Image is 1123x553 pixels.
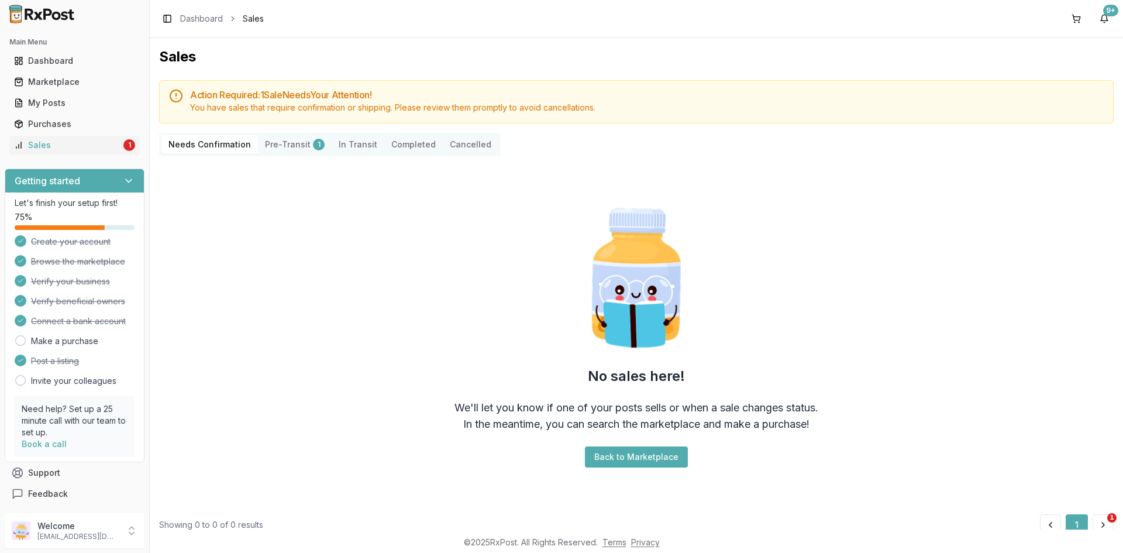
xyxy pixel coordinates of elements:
[631,537,660,547] a: Privacy
[159,519,263,531] div: Showing 0 to 0 of 0 results
[37,532,119,541] p: [EMAIL_ADDRESS][DOMAIN_NAME]
[1083,513,1111,541] iframe: Intercom live chat
[443,135,498,154] button: Cancelled
[31,375,116,387] a: Invite your colleagues
[14,97,135,109] div: My Posts
[384,135,443,154] button: Completed
[31,335,98,347] a: Make a purchase
[454,400,818,416] div: We'll let you know if one of your posts sells or when a sale changes status.
[31,256,125,267] span: Browse the marketplace
[12,521,30,540] img: User avatar
[5,462,144,483] button: Support
[15,211,32,223] span: 75 %
[15,197,135,209] p: Let's finish your setup first!
[123,139,135,151] div: 1
[5,115,144,133] button: Purchases
[332,135,384,154] button: In Transit
[31,276,110,287] span: Verify your business
[5,5,80,23] img: RxPost Logo
[31,355,79,367] span: Post a listing
[5,483,144,504] button: Feedback
[161,135,258,154] button: Needs Confirmation
[28,488,68,500] span: Feedback
[180,13,264,25] nav: breadcrumb
[14,55,135,67] div: Dashboard
[561,203,711,353] img: Smart Pill Bottle
[14,76,135,88] div: Marketplace
[258,135,332,154] button: Pre-Transit
[9,71,140,92] a: Marketplace
[5,73,144,91] button: Marketplace
[313,139,325,150] div: 1
[14,139,121,151] div: Sales
[1103,5,1118,16] div: 9+
[1107,513,1117,523] span: 1
[190,102,1104,114] div: You have sales that require confirmation or shipping. Please review them promptly to avoid cancel...
[31,236,111,248] span: Create your account
[37,520,119,532] p: Welcome
[15,174,80,188] h3: Getting started
[9,50,140,71] a: Dashboard
[585,446,688,468] button: Back to Marketplace
[9,92,140,114] a: My Posts
[463,416,809,432] div: In the meantime, you can search the marketplace and make a purchase!
[5,51,144,70] button: Dashboard
[5,94,144,112] button: My Posts
[243,13,264,25] span: Sales
[9,135,140,156] a: Sales1
[190,90,1104,99] h5: Action Required: 1 Sale Need s Your Attention!
[9,114,140,135] a: Purchases
[31,315,126,327] span: Connect a bank account
[588,367,685,386] h2: No sales here!
[14,118,135,130] div: Purchases
[31,296,125,307] span: Verify beneficial owners
[602,537,626,547] a: Terms
[1095,9,1114,28] button: 9+
[22,439,67,449] a: Book a call
[5,136,144,154] button: Sales1
[9,37,140,47] h2: Main Menu
[22,403,128,438] p: Need help? Set up a 25 minute call with our team to set up.
[159,47,1114,66] h1: Sales
[1066,514,1088,535] button: 1
[180,13,223,25] a: Dashboard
